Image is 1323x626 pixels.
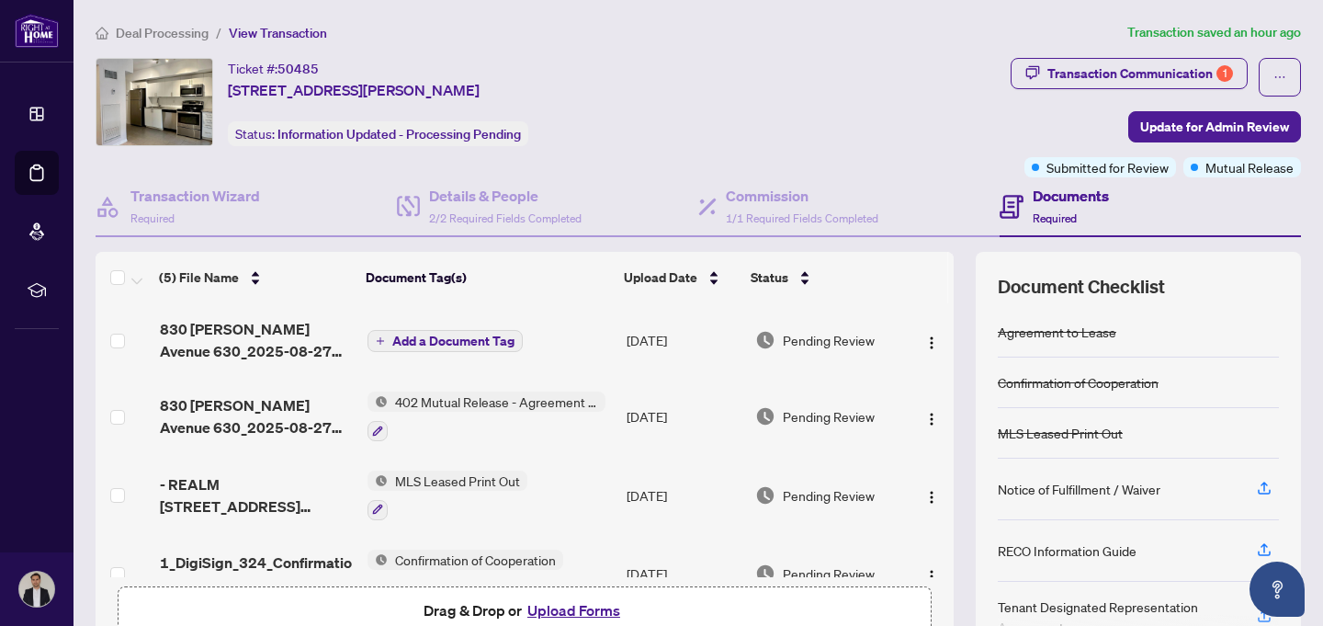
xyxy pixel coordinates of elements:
span: 830 [PERSON_NAME] Avenue 630_2025-08-27 14_20_26.pdf [160,394,353,438]
span: 830 [PERSON_NAME] Avenue 630_2025-08-27 14_20_26.pdf [160,318,353,362]
span: Confirmation of Cooperation [388,550,563,570]
div: 1 [1216,65,1233,82]
h4: Documents [1033,185,1109,207]
img: Document Status [755,330,775,350]
span: Required [130,211,175,225]
div: Agreement to Lease [998,322,1116,342]
span: (5) File Name [159,267,239,288]
span: ellipsis [1273,71,1286,84]
td: [DATE] [619,456,748,535]
span: 50485 [277,61,319,77]
span: Information Updated - Processing Pending [277,126,521,142]
button: Transaction Communication1 [1011,58,1248,89]
img: Logo [924,412,939,427]
button: Logo [917,559,946,588]
span: Drag & Drop or [424,598,626,622]
span: Deal Processing [116,25,209,41]
img: Status Icon [367,550,388,570]
div: Status: [228,121,528,146]
button: Upload Forms [522,598,626,622]
div: Confirmation of Cooperation [998,372,1159,393]
h4: Commission [726,185,878,207]
span: Upload Date [624,267,697,288]
h4: Details & People [429,185,582,207]
td: [DATE] [619,303,748,377]
button: Open asap [1249,562,1305,617]
span: Pending Review [783,563,875,584]
span: Submitted for Review [1046,157,1169,177]
span: Status [751,267,788,288]
span: 1/1 Required Fields Completed [726,211,878,225]
img: Logo [924,336,939,350]
th: Document Tag(s) [358,252,616,303]
span: 2/2 Required Fields Completed [429,211,582,225]
img: Document Status [755,563,775,584]
span: View Transaction [229,25,327,41]
th: Status [743,252,903,303]
th: Upload Date [616,252,744,303]
div: MLS Leased Print Out [998,423,1123,443]
button: Add a Document Tag [367,330,523,352]
span: 402 Mutual Release - Agreement to Lease - Residential [388,392,605,412]
button: Logo [917,402,946,431]
span: Add a Document Tag [392,335,514,347]
li: / [216,22,221,43]
span: - REALM [STREET_ADDRESS][PERSON_NAME] .pdf [160,473,353,518]
img: Document Status [755,485,775,506]
div: Notice of Fulfillment / Waiver [998,479,1160,499]
th: (5) File Name [152,252,358,303]
span: [STREET_ADDRESS][PERSON_NAME] [228,79,480,101]
span: plus [376,336,385,346]
span: Document Checklist [998,274,1165,300]
span: Mutual Release [1205,157,1294,177]
span: 1_DigiSign_324_Confirmation_of_Co-operation_and_Representation_-_Tenant_Landlord_-_PropTx-[PERSON... [160,552,353,596]
article: Transaction saved an hour ago [1127,22,1301,43]
img: Logo [924,569,939,584]
span: Pending Review [783,406,875,427]
img: IMG-W12344634_1.jpg [96,59,212,145]
div: Ticket #: [228,58,319,79]
span: Required [1033,211,1077,225]
button: Update for Admin Review [1128,111,1301,142]
span: home [96,27,108,40]
button: Status IconMLS Leased Print Out [367,471,527,520]
span: MLS Leased Print Out [388,471,527,491]
button: Logo [917,481,946,510]
button: Status IconConfirmation of Cooperation [367,550,563,599]
td: [DATE] [619,535,748,614]
td: [DATE] [619,377,748,456]
div: RECO Information Guide [998,541,1136,561]
button: Add a Document Tag [367,329,523,353]
h4: Transaction Wizard [130,185,260,207]
button: Status Icon402 Mutual Release - Agreement to Lease - Residential [367,392,605,441]
img: Status Icon [367,392,388,412]
div: Transaction Communication [1047,59,1233,88]
img: logo [15,14,59,48]
img: Status Icon [367,471,388,491]
button: Logo [917,325,946,355]
span: Pending Review [783,330,875,350]
span: Pending Review [783,485,875,506]
span: Update for Admin Review [1140,112,1289,142]
img: Document Status [755,406,775,427]
img: Logo [924,490,939,505]
img: Profile Icon [19,572,54,607]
